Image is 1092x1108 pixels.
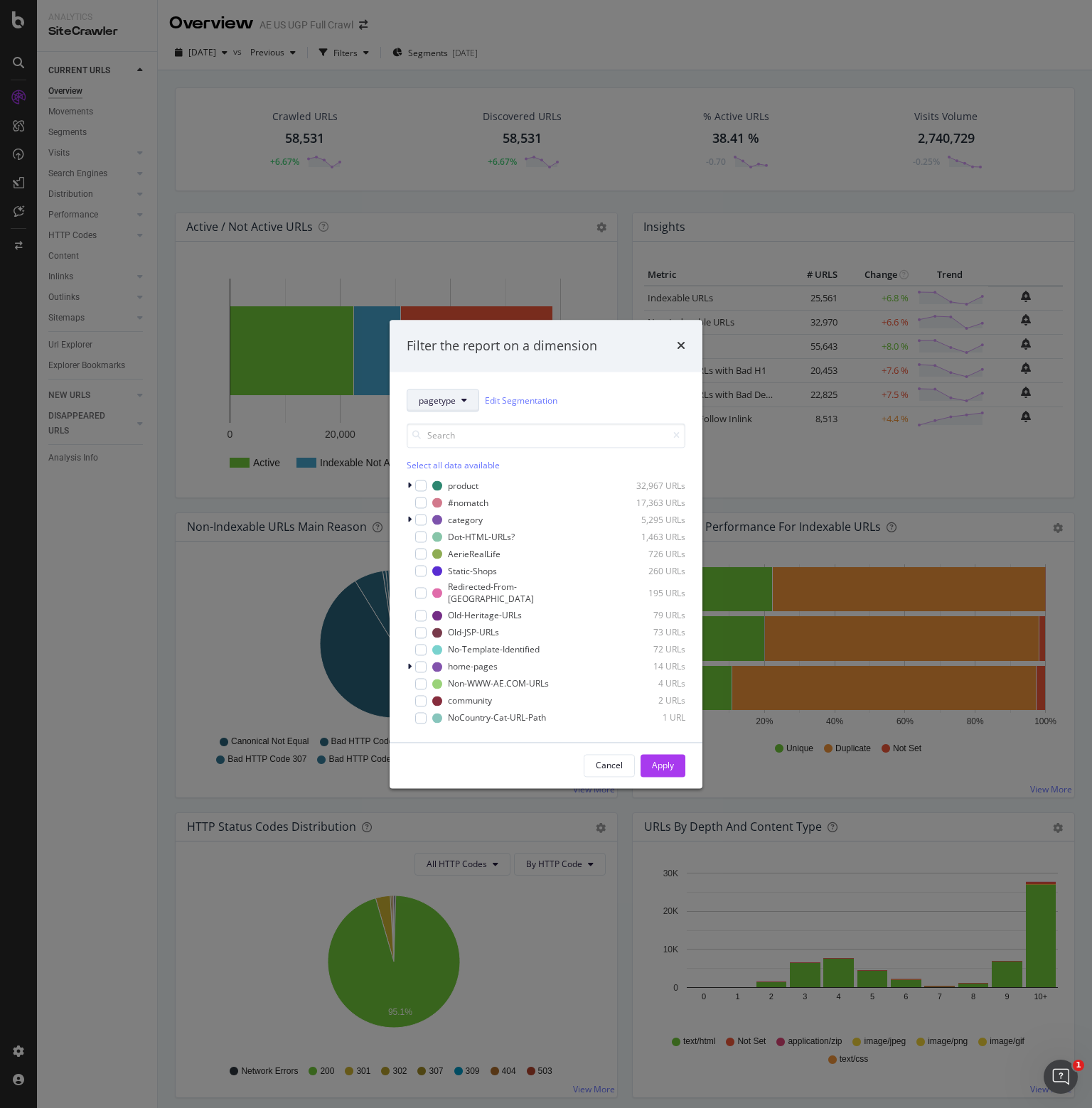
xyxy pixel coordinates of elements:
[448,694,492,706] div: community
[448,514,483,526] div: category
[448,660,498,672] div: home-pages
[448,581,598,606] div: Redirected-From-[GEOGRAPHIC_DATA]
[448,643,540,655] div: No-Template-Identified
[584,754,635,777] button: Cancel
[448,548,500,560] div: AerieRealLife
[616,626,685,638] div: 73 URLs
[407,460,685,472] div: Select all data available
[390,320,702,788] div: modal
[407,337,597,355] div: Filter the report on a dimension
[407,424,685,448] input: Search
[616,565,685,577] div: 260 URLs
[618,587,685,599] div: 195 URLs
[448,626,499,638] div: Old-JSP-URLs
[1044,1060,1078,1094] iframe: Intercom live chat
[448,480,478,492] div: product
[616,609,685,621] div: 79 URLs
[448,609,522,621] div: Old-Heritage-URLs
[616,480,685,492] div: 32,967 URLs
[419,394,456,407] span: pagetype
[448,497,488,509] div: #nomatch
[485,393,557,408] a: Edit Segmentation
[616,514,685,526] div: 5,295 URLs
[652,759,674,771] div: Apply
[641,754,685,777] button: Apply
[616,711,685,724] div: 1 URL
[596,759,623,771] div: Cancel
[677,337,685,355] div: times
[448,677,549,689] div: Non-WWW-AE.COM-URLs
[448,711,546,724] div: NoCountry-Cat-URL-Path
[448,565,497,577] div: Static-Shops
[616,660,685,672] div: 14 URLs
[1073,1060,1084,1071] span: 1
[448,531,515,543] div: Dot-HTML-URLs?
[616,548,685,560] div: 726 URLs
[616,643,685,655] div: 72 URLs
[616,677,685,689] div: 4 URLs
[407,389,479,412] button: pagetype
[616,694,685,706] div: 2 URLs
[616,497,685,509] div: 17,363 URLs
[616,531,685,543] div: 1,463 URLs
